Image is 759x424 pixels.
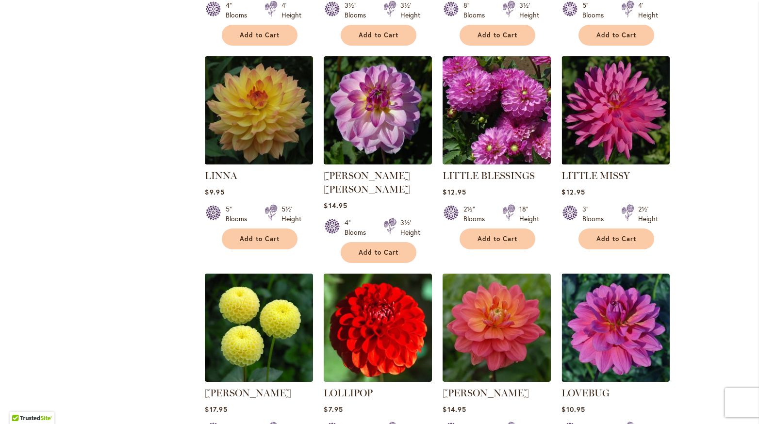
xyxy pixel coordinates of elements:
[281,204,301,224] div: 5½' Height
[341,242,416,263] button: Add to Cart
[596,235,636,243] span: Add to Cart
[582,0,610,20] div: 5" Blooms
[460,25,535,46] button: Add to Cart
[324,56,432,164] img: LISA LISA
[7,390,34,417] iframe: Launch Accessibility Center
[205,387,291,399] a: [PERSON_NAME]
[561,274,670,382] img: LOVEBUG
[222,228,297,249] button: Add to Cart
[359,31,398,39] span: Add to Cart
[561,157,670,166] a: LITTLE MISSY
[463,0,491,20] div: 8" Blooms
[240,31,280,39] span: Add to Cart
[478,31,517,39] span: Add to Cart
[443,56,551,164] img: LITTLE BLESSINGS
[226,204,253,224] div: 5" Blooms
[359,248,398,257] span: Add to Cart
[443,387,529,399] a: [PERSON_NAME]
[205,187,224,196] span: $9.95
[582,204,610,224] div: 3" Blooms
[205,375,313,384] a: LITTLE SCOTTIE
[443,375,551,384] a: LORA ASHLEY
[561,375,670,384] a: LOVEBUG
[443,187,466,196] span: $12.95
[443,274,551,382] img: LORA ASHLEY
[222,25,297,46] button: Add to Cart
[596,31,636,39] span: Add to Cart
[281,0,301,20] div: 4' Height
[324,157,432,166] a: LISA LISA
[478,235,517,243] span: Add to Cart
[638,204,658,224] div: 2½' Height
[205,274,313,382] img: LITTLE SCOTTIE
[324,170,410,195] a: [PERSON_NAME] [PERSON_NAME]
[578,228,654,249] button: Add to Cart
[205,56,313,164] img: LINNA
[638,0,658,20] div: 4' Height
[324,274,432,382] img: LOLLIPOP
[561,387,610,399] a: LOVEBUG
[443,170,535,181] a: LITTLE BLESSINGS
[324,405,343,414] span: $7.95
[226,0,253,20] div: 4" Blooms
[460,228,535,249] button: Add to Cart
[341,25,416,46] button: Add to Cart
[205,170,237,181] a: LINNA
[205,405,227,414] span: $17.95
[324,387,373,399] a: LOLLIPOP
[400,0,420,20] div: 3½' Height
[324,375,432,384] a: LOLLIPOP
[324,201,347,210] span: $14.95
[561,187,585,196] span: $12.95
[519,0,539,20] div: 3½' Height
[578,25,654,46] button: Add to Cart
[561,170,630,181] a: LITTLE MISSY
[345,0,372,20] div: 3½" Blooms
[443,157,551,166] a: LITTLE BLESSINGS
[519,204,539,224] div: 18" Height
[443,405,466,414] span: $14.95
[345,218,372,237] div: 4" Blooms
[240,235,280,243] span: Add to Cart
[400,218,420,237] div: 3½' Height
[463,204,491,224] div: 2½" Blooms
[205,157,313,166] a: LINNA
[561,56,670,164] img: LITTLE MISSY
[561,405,585,414] span: $10.95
